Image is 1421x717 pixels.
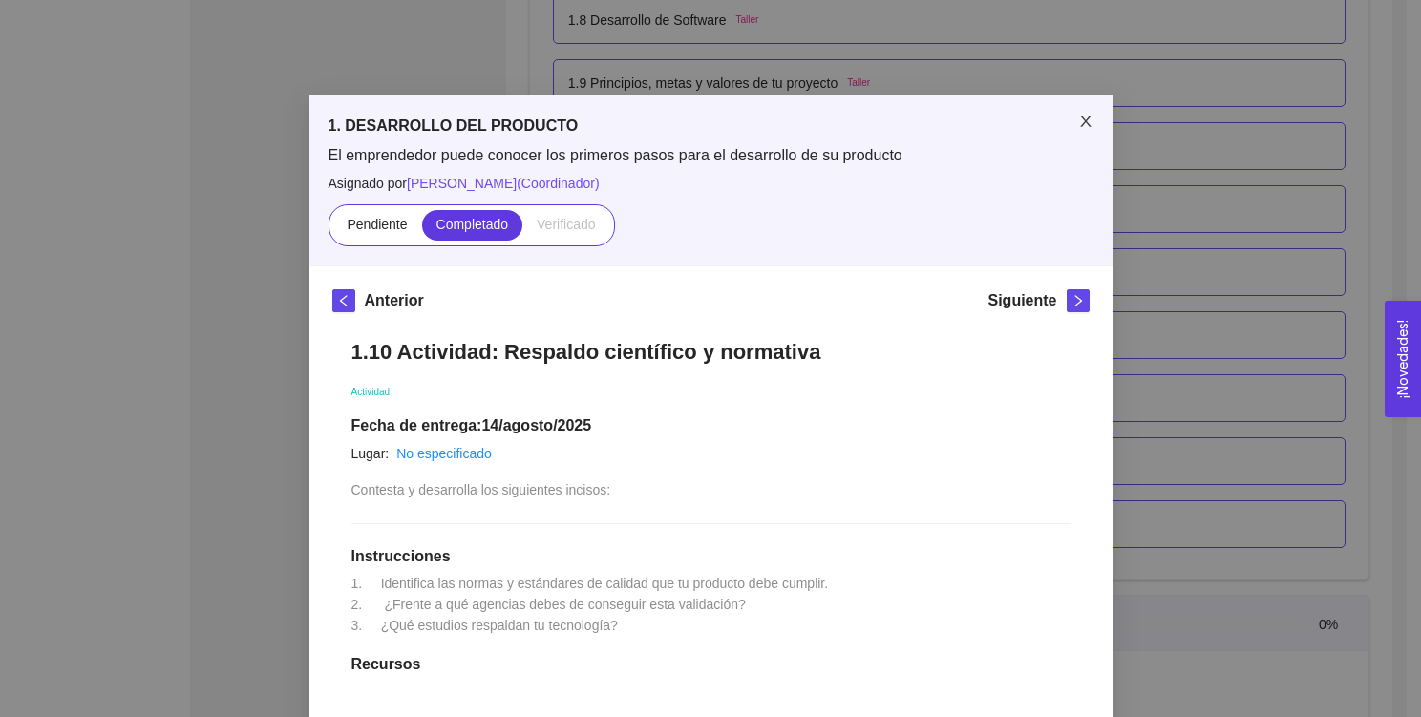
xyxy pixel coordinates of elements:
[351,387,391,397] span: Actividad
[1078,114,1093,129] span: close
[329,145,1093,166] span: El emprendedor puede conocer los primeros pasos para el desarrollo de su producto
[333,294,354,307] span: left
[351,655,1071,674] h1: Recursos
[1068,294,1089,307] span: right
[1385,301,1421,417] button: Open Feedback Widget
[351,443,390,464] article: Lugar:
[351,482,611,497] span: Contesta y desarrolla los siguientes incisos:
[351,416,1071,435] h1: Fecha de entrega: 14/agosto/2025
[987,289,1056,312] h5: Siguiente
[436,217,509,232] span: Completado
[351,339,1071,365] h1: 1.10 Actividad: Respaldo científico y normativa
[329,173,1093,194] span: Asignado por
[332,289,355,312] button: left
[407,176,600,191] span: [PERSON_NAME] ( Coordinador )
[347,217,407,232] span: Pendiente
[1059,95,1113,149] button: Close
[365,289,424,312] h5: Anterior
[537,217,595,232] span: Verificado
[351,576,829,633] span: 1. Identifica las normas y estándares de calidad que tu producto debe cumplir. 2. ¿Frente a qué a...
[329,115,1093,137] h5: 1. DESARROLLO DEL PRODUCTO
[351,547,1071,566] h1: Instrucciones
[1067,289,1090,312] button: right
[396,446,492,461] a: No especificado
